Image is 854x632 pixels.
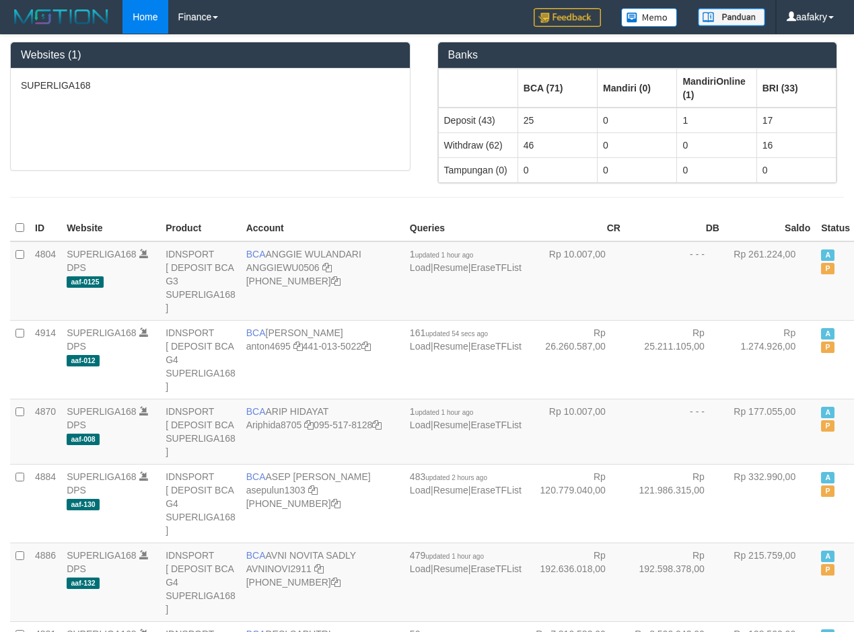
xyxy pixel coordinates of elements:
span: | | [410,471,522,496]
td: Rp 332.990,00 [725,464,816,543]
td: Deposit (43) [438,108,518,133]
a: Copy 4062281875 to clipboard [331,498,341,509]
a: EraseTFList [470,341,521,352]
td: 17 [756,108,836,133]
td: 0 [518,157,597,182]
a: Resume [433,563,468,574]
th: Saldo [725,215,816,241]
a: Resume [433,341,468,352]
td: Rp 10.007,00 [527,399,626,464]
span: BCA [246,550,266,561]
p: SUPERLIGA168 [21,79,400,92]
td: 46 [518,132,597,157]
td: 4870 [30,399,61,464]
a: Copy 4410135022 to clipboard [361,341,371,352]
th: Group: activate to sort column ascending [598,69,677,108]
a: Copy AVNINOVI2911 to clipboard [314,563,324,574]
a: anton4695 [246,341,291,352]
td: 1 [677,108,756,133]
td: Tampungan (0) [438,157,518,182]
span: BCA [246,471,266,482]
span: aaf-130 [67,499,100,510]
td: Rp 10.007,00 [527,241,626,321]
a: Resume [433,485,468,496]
td: 0 [756,157,836,182]
img: panduan.png [698,8,765,26]
a: Copy 4062213373 to clipboard [331,276,341,286]
a: Copy 4062280135 to clipboard [331,577,341,588]
td: Rp 1.274.926,00 [725,320,816,399]
span: Paused [821,420,834,432]
td: Rp 192.598.378,00 [626,543,725,621]
a: asepulun1303 [246,485,306,496]
img: MOTION_logo.png [10,7,112,27]
td: 0 [598,132,677,157]
span: Active [821,551,834,562]
td: IDNSPORT [ DEPOSIT BCA G4 SUPERLIGA168 ] [160,320,241,399]
th: Product [160,215,241,241]
td: 16 [756,132,836,157]
td: DPS [61,320,160,399]
th: Website [61,215,160,241]
a: AVNINOVI2911 [246,563,312,574]
span: 483 [410,471,487,482]
th: Queries [404,215,527,241]
td: Rp 177.055,00 [725,399,816,464]
span: BCA [246,249,266,260]
span: Paused [821,342,834,353]
td: IDNSPORT [ DEPOSIT BCA G3 SUPERLIGA168 ] [160,241,241,321]
td: IDNSPORT [ DEPOSIT BCA SUPERLIGA168 ] [160,399,241,464]
td: 4804 [30,241,61,321]
img: Feedback.jpg [534,8,601,27]
span: 479 [410,550,484,561]
a: Load [410,341,431,352]
td: Rp 215.759,00 [725,543,816,621]
td: 4886 [30,543,61,621]
td: IDNSPORT [ DEPOSIT BCA G4 SUPERLIGA168 ] [160,464,241,543]
td: DPS [61,241,160,321]
a: EraseTFList [470,262,521,273]
span: updated 1 hour ago [415,251,474,259]
span: Paused [821,263,834,274]
span: 1 [410,406,474,417]
h3: Banks [448,49,827,61]
a: Load [410,420,431,430]
a: SUPERLIGA168 [67,327,137,338]
td: 25 [518,108,597,133]
td: Rp 26.260.587,00 [527,320,626,399]
a: Copy 0955178128 to clipboard [372,420,382,430]
span: updated 54 secs ago [425,330,488,338]
span: Active [821,249,834,261]
a: SUPERLIGA168 [67,249,137,260]
span: Paused [821,485,834,497]
span: aaf-132 [67,578,100,589]
span: 1 [410,249,474,260]
td: 0 [677,132,756,157]
span: 161 [410,327,488,338]
span: BCA [246,406,266,417]
a: Resume [433,420,468,430]
span: aaf-012 [67,355,100,366]
img: Button%20Memo.svg [621,8,678,27]
td: 0 [598,157,677,182]
a: Load [410,485,431,496]
span: | | [410,249,522,273]
td: - - - [626,241,725,321]
th: Group: activate to sort column ascending [756,69,836,108]
td: [PERSON_NAME] 441-013-5022 [241,320,404,399]
a: Copy asepulun1303 to clipboard [308,485,318,496]
td: ARIP HIDAYAT 095-517-8128 [241,399,404,464]
a: Copy anton4695 to clipboard [293,341,303,352]
a: Copy Ariphida8705 to clipboard [304,420,314,430]
span: updated 1 hour ago [425,553,484,560]
span: aaf-008 [67,434,100,445]
span: aaf-0125 [67,276,104,288]
h3: Websites (1) [21,49,400,61]
td: DPS [61,543,160,621]
a: SUPERLIGA168 [67,406,137,417]
td: Withdraw (62) [438,132,518,157]
span: updated 2 hours ago [425,474,487,481]
a: Resume [433,262,468,273]
a: EraseTFList [470,563,521,574]
td: ANGGIE WULANDARI [PHONE_NUMBER] [241,241,404,321]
